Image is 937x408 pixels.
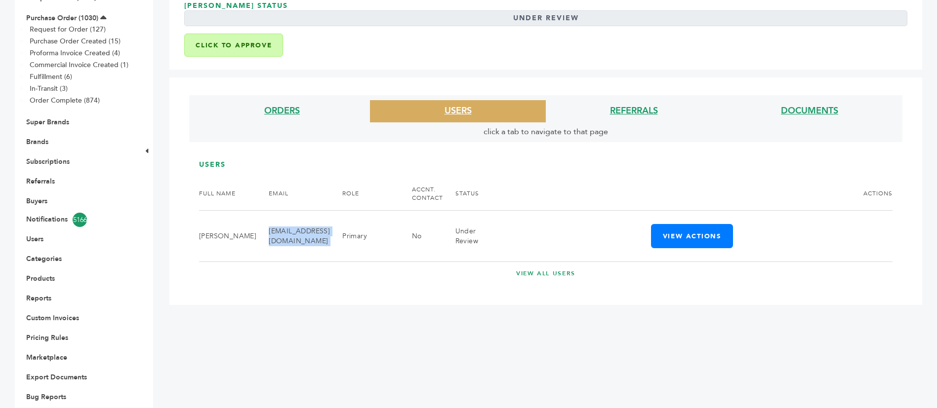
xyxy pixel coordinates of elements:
[651,224,733,248] button: View Actions
[26,254,62,263] a: Categories
[26,372,87,382] a: Export Documents
[26,392,66,402] a: Bug Reports
[30,60,128,70] a: Commercial Invoice Created (1)
[73,213,87,227] span: 5166
[199,160,893,177] h3: USERS
[26,353,67,362] a: Marketplace
[479,177,893,211] th: ACTIONS
[26,137,48,147] a: Brands
[443,211,479,262] td: Under Review
[400,177,443,211] th: ACCNT. CONTACT
[30,72,72,81] a: Fulfillment (6)
[199,269,893,278] a: VIEW ALL USERS
[330,211,399,262] td: Primary
[26,13,98,23] a: Purchase Order (1030)
[26,196,47,206] a: Buyers
[199,177,256,211] th: FULL NAME
[445,105,472,117] a: USERS
[26,294,51,303] a: Reports
[199,211,256,262] td: [PERSON_NAME]
[184,34,283,57] button: Click to Approve
[781,105,838,117] a: DOCUMENTS
[26,333,68,342] a: Pricing Rules
[26,157,70,166] a: Subscriptions
[256,211,330,262] td: [EMAIL_ADDRESS][DOMAIN_NAME]
[26,274,55,283] a: Products
[443,177,479,211] th: STATUS
[30,48,120,58] a: Proforma Invoice Created (4)
[264,105,300,117] a: ORDERS
[30,37,121,46] a: Purchase Order Created (15)
[184,10,907,26] div: Under Review
[30,25,106,34] a: Request for Order (127)
[30,84,68,93] a: In-Transit (3)
[26,234,43,244] a: Users
[30,96,100,105] a: Order Complete (874)
[26,117,69,127] a: Super Brands
[184,1,907,34] h3: [PERSON_NAME] Status
[400,211,443,262] td: No
[610,105,658,117] a: REFERRALS
[26,177,55,186] a: Referrals
[256,177,330,211] th: EMAIL
[26,213,127,227] a: Notifications5166
[484,126,608,137] span: click a tab to navigate to that page
[26,313,79,323] a: Custom Invoices
[330,177,399,211] th: ROLE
